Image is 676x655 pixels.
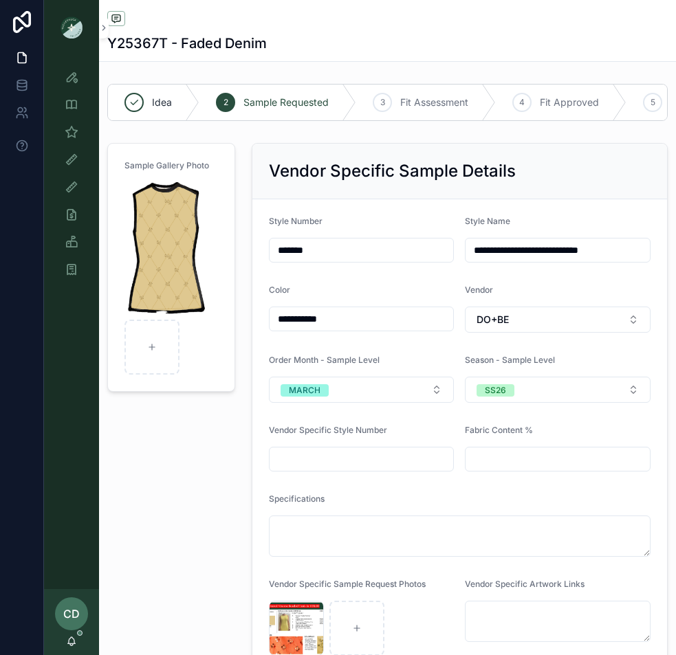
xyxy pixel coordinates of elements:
span: Style Name [465,216,510,226]
button: Select Button [465,377,651,403]
span: Fit Assessment [400,96,468,109]
div: scrollable content [44,55,99,300]
img: Screenshot-2025-08-28-at-11.35.40-AM.png [124,182,210,314]
h1: Y25367T - Faded Denim [107,34,267,53]
span: Vendor [465,285,493,295]
span: 2 [223,97,228,108]
span: Fit Approved [540,96,599,109]
div: MARCH [289,384,320,397]
span: Fabric Content % [465,425,533,435]
span: DO+BE [477,313,509,326]
span: Sample Requested [243,96,329,109]
span: Color [269,285,290,295]
span: Idea [152,96,172,109]
button: Select Button [269,377,455,403]
span: CD [63,606,80,622]
h2: Vendor Specific Sample Details [269,160,516,182]
span: Vendor Specific Sample Request Photos [269,579,426,589]
span: Vendor Specific Style Number [269,425,387,435]
span: Season - Sample Level [465,355,555,365]
span: Style Number [269,216,323,226]
span: 3 [380,97,385,108]
img: App logo [61,16,83,38]
span: Order Month - Sample Level [269,355,380,365]
span: Vendor Specific Artwork Links [465,579,585,589]
span: Sample Gallery Photo [124,160,209,170]
div: SS26 [485,384,506,397]
span: 5 [651,97,655,108]
span: Specifications [269,493,325,504]
button: Select Button [465,307,651,333]
span: 4 [519,97,525,108]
